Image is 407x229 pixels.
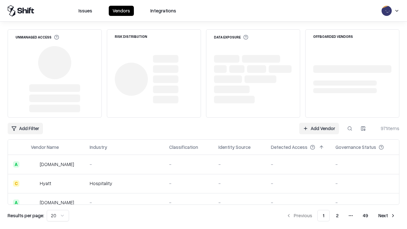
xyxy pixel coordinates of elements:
button: Integrations [147,6,180,16]
div: Industry [90,144,107,150]
div: Data Exposure [214,35,248,40]
button: Add Filter [8,123,43,134]
p: Results per page: [8,212,44,219]
div: Identity Source [218,144,251,150]
nav: pagination [282,210,399,221]
div: A [13,199,19,206]
div: Risk Distribution [115,35,147,38]
button: Issues [75,6,96,16]
div: Governance Status [335,144,376,150]
div: [DOMAIN_NAME] [40,199,74,206]
div: - [169,180,208,187]
div: - [169,161,208,168]
div: A [13,161,19,168]
button: 49 [358,210,373,221]
div: Hyatt [40,180,51,187]
div: - [271,161,325,168]
div: - [271,199,325,206]
div: - [218,199,261,206]
div: - [335,161,394,168]
button: Next [375,210,399,221]
button: 1 [317,210,330,221]
div: Vendor Name [31,144,59,150]
button: Vendors [109,6,134,16]
div: 971 items [374,125,399,132]
div: - [90,199,159,206]
div: C [13,180,19,187]
div: - [218,161,261,168]
div: Unmanaged Access [16,35,59,40]
button: 2 [331,210,344,221]
div: Classification [169,144,198,150]
div: Detected Access [271,144,307,150]
a: Add Vendor [299,123,339,134]
div: - [335,199,394,206]
div: - [169,199,208,206]
div: [DOMAIN_NAME] [40,161,74,168]
div: - [271,180,325,187]
div: - [218,180,261,187]
img: intrado.com [31,161,37,168]
div: Hospitality [90,180,159,187]
div: Offboarded Vendors [313,35,353,38]
div: - [335,180,394,187]
div: - [90,161,159,168]
img: primesec.co.il [31,199,37,206]
img: Hyatt [31,180,37,187]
